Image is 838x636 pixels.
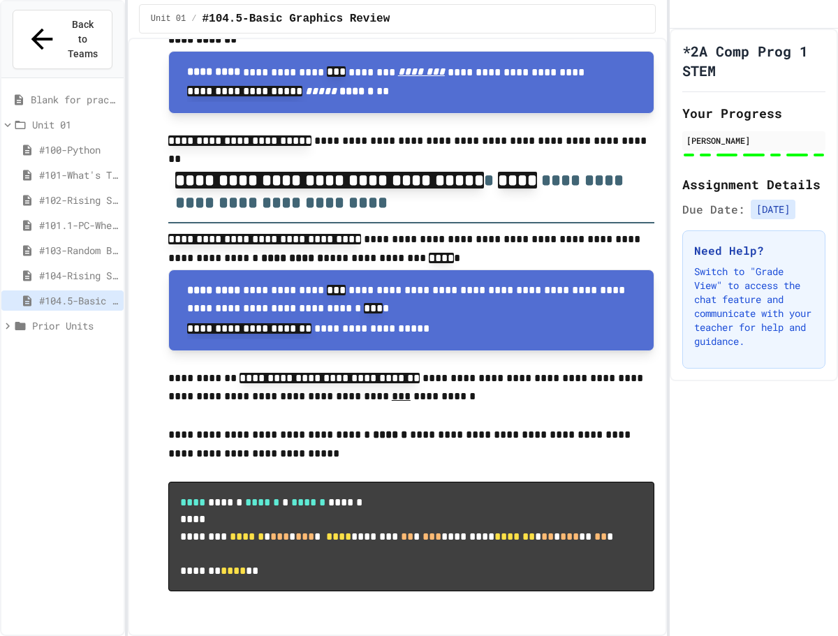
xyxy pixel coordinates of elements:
[682,41,825,80] h1: *2A Comp Prog 1 STEM
[191,13,196,24] span: /
[682,201,745,218] span: Due Date:
[39,218,118,232] span: #101.1-PC-Where am I?
[39,243,118,258] span: #103-Random Box
[694,265,814,348] p: Switch to "Grade View" to access the chat feature and communicate with your teacher for help and ...
[694,242,814,259] h3: Need Help?
[686,134,821,147] div: [PERSON_NAME]
[202,10,390,27] span: #104.5-Basic Graphics Review
[66,17,99,61] span: Back to Teams
[13,10,112,69] button: Back to Teams
[32,117,118,132] span: Unit 01
[682,103,825,123] h2: Your Progress
[39,168,118,182] span: #101-What's This ??
[39,193,118,207] span: #102-Rising Sun
[39,293,118,308] span: #104.5-Basic Graphics Review
[39,268,118,283] span: #104-Rising Sun Plus
[39,142,118,157] span: #100-Python
[31,92,118,107] span: Blank for practice
[682,175,825,194] h2: Assignment Details
[32,318,118,333] span: Prior Units
[751,200,795,219] span: [DATE]
[151,13,186,24] span: Unit 01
